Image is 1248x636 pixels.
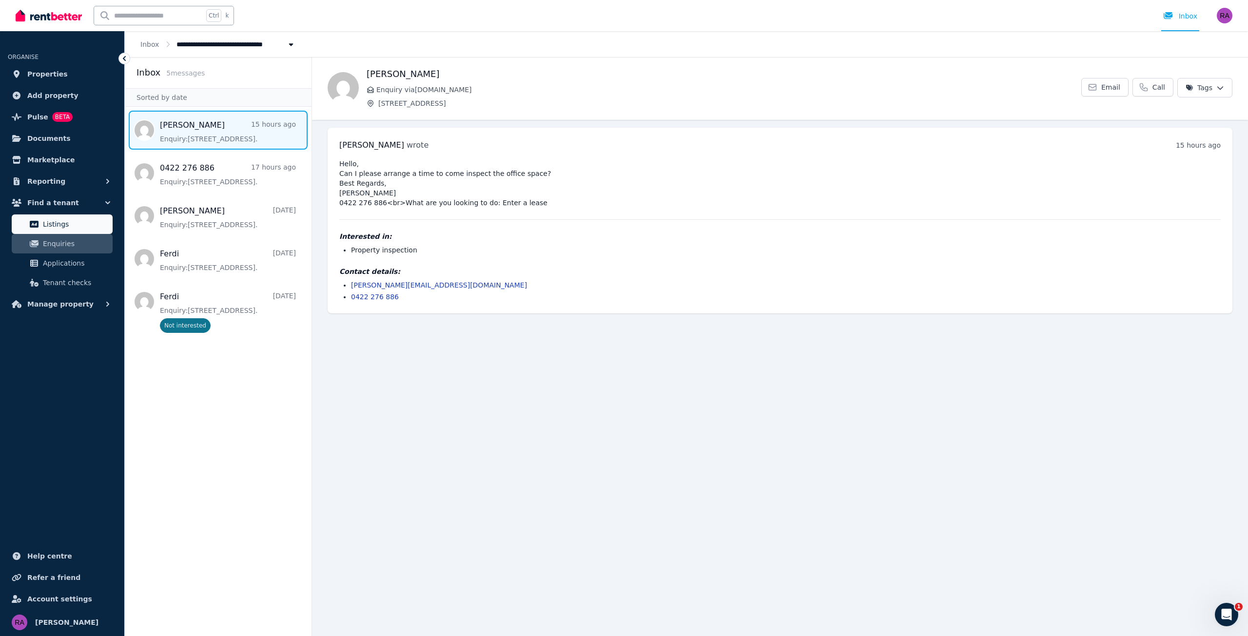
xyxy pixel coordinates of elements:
span: wrote [407,140,429,150]
span: Tags [1186,83,1212,93]
button: Manage property [8,294,117,314]
a: 0422 276 88617 hours agoEnquiry:[STREET_ADDRESS]. [160,162,296,187]
span: Email [1101,82,1120,92]
span: [PERSON_NAME] [35,617,98,628]
span: Properties [27,68,68,80]
a: Listings [12,214,113,234]
h4: Contact details: [339,267,1221,276]
a: [PERSON_NAME]15 hours agoEnquiry:[STREET_ADDRESS]. [160,119,296,144]
span: Call [1152,82,1165,92]
a: Tenant checks [12,273,113,292]
img: RentBetter [16,8,82,23]
li: Property inspection [351,245,1221,255]
a: Account settings [8,589,117,609]
a: [PERSON_NAME][EMAIL_ADDRESS][DOMAIN_NAME] [351,281,527,289]
img: Dannielle White [328,72,359,103]
span: Documents [27,133,71,144]
div: Sorted by date [125,88,312,107]
h1: [PERSON_NAME] [367,67,1081,81]
a: Inbox [140,40,159,48]
span: Enquiry via [DOMAIN_NAME] [376,85,1081,95]
a: Enquiries [12,234,113,253]
a: PulseBETA [8,107,117,127]
iframe: Intercom live chat [1215,603,1238,626]
span: Tenant checks [43,277,109,289]
img: Rosa Acland [12,615,27,630]
img: Rosa Acland [1217,8,1232,23]
nav: Breadcrumb [125,31,312,57]
h2: Inbox [136,66,160,79]
span: Enquiries [43,238,109,250]
a: Applications [12,253,113,273]
span: Refer a friend [27,572,80,583]
span: Account settings [27,593,92,605]
a: Marketplace [8,150,117,170]
span: Help centre [27,550,72,562]
a: Ferdi[DATE]Enquiry:[STREET_ADDRESS]. [160,248,296,272]
a: 0422 276 886 [351,293,399,301]
span: ORGANISE [8,54,39,60]
span: 1 [1235,603,1243,611]
h4: Interested in: [339,231,1221,241]
span: Reporting [27,175,65,187]
span: Applications [43,257,109,269]
a: Properties [8,64,117,84]
button: Reporting [8,172,117,191]
a: Call [1132,78,1173,96]
span: Find a tenant [27,197,79,209]
span: Listings [43,218,109,230]
span: k [225,12,229,19]
span: Pulse [27,111,48,123]
button: Find a tenant [8,193,117,212]
a: Refer a friend [8,568,117,587]
nav: Message list [125,107,312,343]
a: Help centre [8,546,117,566]
span: [PERSON_NAME] [339,140,404,150]
a: Ferdi[DATE]Enquiry:[STREET_ADDRESS].Not interested [160,291,296,333]
span: BETA [52,112,73,122]
time: 15 hours ago [1176,141,1221,149]
button: Tags [1177,78,1232,97]
div: Inbox [1163,11,1197,21]
a: Add property [8,86,117,105]
a: Documents [8,129,117,148]
span: Ctrl [206,9,221,22]
a: [PERSON_NAME][DATE]Enquiry:[STREET_ADDRESS]. [160,205,296,230]
span: Marketplace [27,154,75,166]
a: Email [1081,78,1129,96]
span: [STREET_ADDRESS] [378,98,1081,108]
span: Manage property [27,298,94,310]
span: 5 message s [166,69,205,77]
span: Add property [27,90,78,101]
pre: Hello, Can I please arrange a time to come inspect the office space? Best Regards, [PERSON_NAME] ... [339,159,1221,208]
